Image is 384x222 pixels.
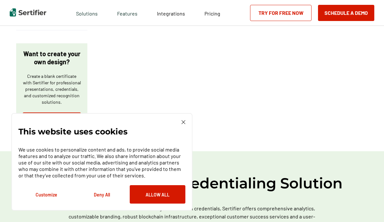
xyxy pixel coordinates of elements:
p: This website uses cookies [18,128,127,135]
img: Cookie Popup Close [181,120,185,124]
p: Want to create your own design? [23,50,81,66]
span: Features [117,9,137,17]
a: Integrations [157,9,185,17]
a: Pricing [204,9,220,17]
span: Solutions [76,9,98,17]
p: We use cookies to personalize content and ads, to provide social media features and to analyze ou... [18,146,185,179]
span: Integrations [157,10,185,16]
span: Pricing [204,10,220,16]
button: Customize [18,185,74,204]
button: Allow All [130,185,185,204]
h2: Top Rated Digital Credentialing Solution [6,174,378,193]
button: Deny All [74,185,130,204]
img: Sertifier | Digital Credentialing Platform [10,8,46,16]
button: Schedule a Demo [318,5,374,21]
a: Try for Free Now [250,5,312,21]
a: Try for Free Now [23,112,81,129]
p: Create a blank certificate with Sertifier for professional presentations, credentials, and custom... [23,73,81,105]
